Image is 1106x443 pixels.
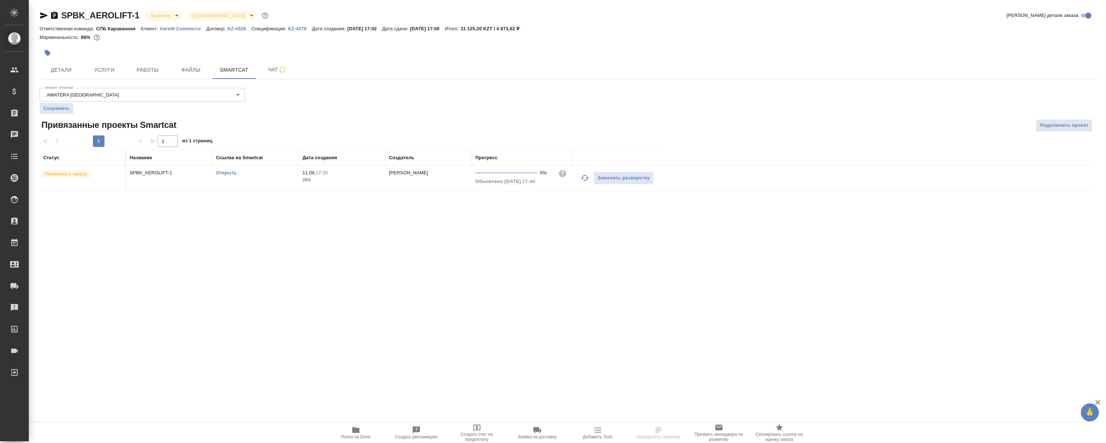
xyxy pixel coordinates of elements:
[50,11,59,20] button: Скопировать ссылку
[216,154,263,161] div: Ссылка на Smartcat
[597,174,650,182] span: Заменить разверстку
[576,169,594,187] button: Обновить прогресс
[81,35,92,40] p: 98%
[278,66,287,74] svg: Подписаться
[461,26,525,31] p: 31 125,20 KZT / 4 873,62 ₽
[288,25,312,31] a: KZ-4279
[130,66,165,75] span: Работы
[130,169,209,176] p: SPBK_AEROLIFT-1
[43,154,59,161] div: Статус
[475,179,535,184] span: Обновлено [DATE] 17:44
[1040,121,1088,130] span: Подключить проект
[410,26,445,31] p: [DATE] 17:00
[45,170,88,178] p: Привязан к заказу
[445,26,460,31] p: Итого:
[40,26,96,31] p: Ответственная команда:
[96,26,141,31] p: СПБ Караванная
[160,25,206,31] a: Aerolit Commerce
[191,13,247,19] button: [DEMOGRAPHIC_DATA]
[312,26,347,31] p: Дата создания:
[145,11,181,21] div: В работе
[316,170,328,175] p: 17:20
[594,172,654,184] button: Заменить разверстку
[141,26,160,31] p: Клиент:
[260,11,270,20] button: Доп статусы указывают на важность/срочность заказа
[43,105,70,112] span: Сохранить
[92,33,102,42] button: 513.00 RUB;
[187,11,256,21] div: В работе
[475,154,497,161] div: Прогресс
[348,26,382,31] p: [DATE] 17:02
[1036,119,1092,132] button: Подключить проект
[1081,403,1099,421] button: 🙏
[182,137,212,147] span: из 1 страниц
[40,45,55,61] button: Добавить тэг
[382,26,410,31] p: Дата сдачи:
[40,119,176,131] span: Привязанные проекты Smartcat
[174,66,208,75] span: Файлы
[217,66,251,75] span: Smartcat
[303,176,382,184] p: 2025
[251,26,288,31] p: Спецификация:
[61,10,139,20] a: SPBK_AEROLIFT-1
[130,154,152,161] div: Название
[389,170,428,175] p: [PERSON_NAME]
[40,103,73,114] button: Сохранить
[303,154,337,161] div: Дата создания
[216,170,237,175] a: Открыть
[40,88,245,102] div: AWATERA [GEOGRAPHIC_DATA]
[288,26,312,31] p: KZ-4279
[87,66,122,75] span: Услуги
[1084,405,1096,420] span: 🙏
[40,11,48,20] button: Скопировать ссылку для ЯМессенджера
[40,35,81,40] p: Маржинальность:
[260,65,295,74] span: Чат
[45,92,121,98] button: AWATERA [GEOGRAPHIC_DATA]
[540,169,552,176] div: 0%
[228,25,252,31] a: KZ-4528
[389,154,414,161] div: Создатель
[160,26,206,31] p: Aerolit Commerce
[228,26,252,31] p: KZ-4528
[149,13,173,19] button: В работе
[44,66,79,75] span: Детали
[206,26,228,31] p: Договор:
[303,170,316,175] p: 11.09,
[1007,12,1078,19] span: [PERSON_NAME] детали заказа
